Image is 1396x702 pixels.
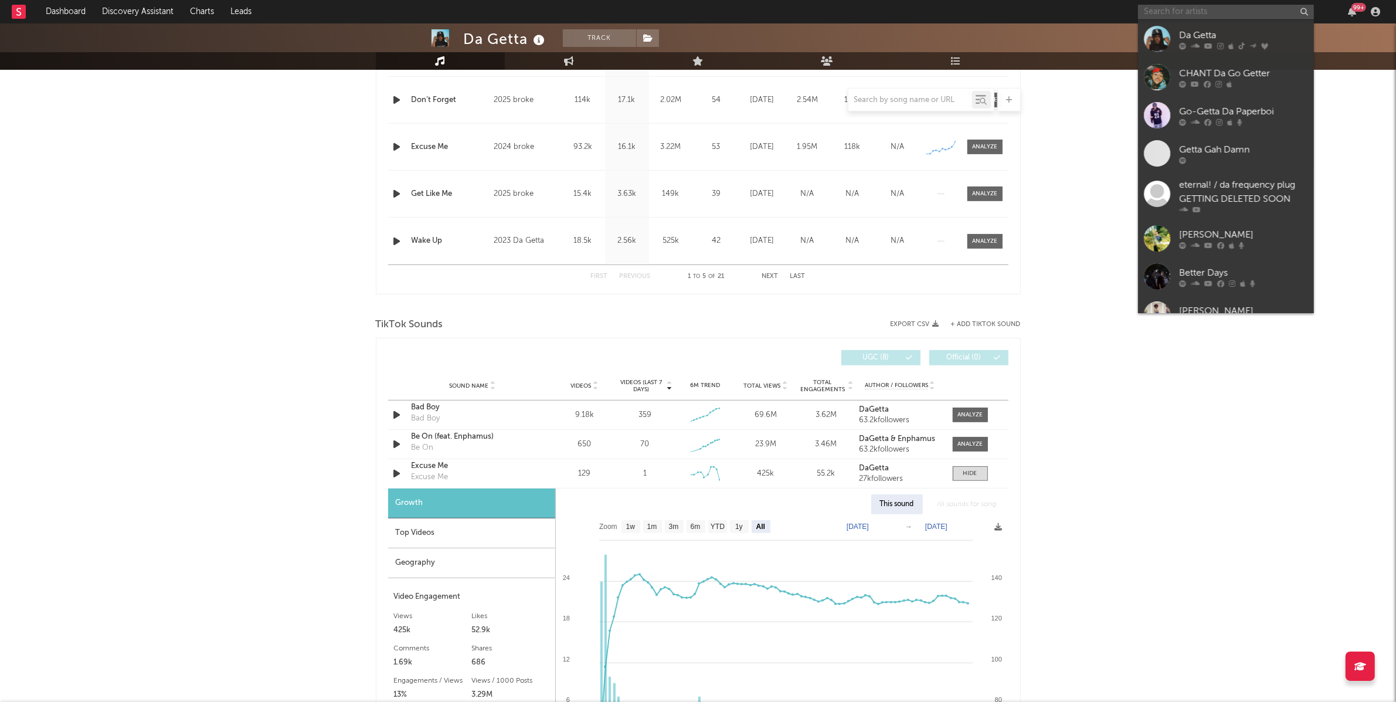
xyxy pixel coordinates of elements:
[1138,172,1314,219] a: eternal! / da frequency plug GETTING DELETED SOON
[891,321,939,328] button: Export CSV
[738,439,793,450] div: 23.9M
[762,273,779,280] button: Next
[865,382,928,389] span: Author / Followers
[412,460,534,472] div: Excuse Me
[878,188,918,200] div: N/A
[412,188,488,200] div: Get Like Me
[1179,104,1308,118] div: Go-Getta Da Paperboi
[743,235,782,247] div: [DATE]
[738,409,793,421] div: 69.6M
[859,464,940,473] a: DaGetta
[790,273,806,280] button: Last
[1138,58,1314,96] a: CHANT Da Go Getter
[562,615,569,622] text: 18
[756,523,765,531] text: All
[494,187,558,201] div: 2025 broke
[558,409,612,421] div: 9.18k
[710,523,724,531] text: YTD
[464,29,548,49] div: Da Getta
[558,439,612,450] div: 650
[871,494,923,514] div: This sound
[608,141,646,153] div: 16.1k
[394,609,472,623] div: Views
[709,274,716,279] span: of
[376,318,443,332] span: TikTok Sounds
[799,439,853,450] div: 3.46M
[1138,257,1314,296] a: Better Days
[1179,178,1308,206] div: eternal! / da frequency plug GETTING DELETED SOON
[841,350,921,365] button: UGC(8)
[626,523,635,531] text: 1w
[638,409,651,421] div: 359
[394,674,472,688] div: Engagements / Views
[652,141,690,153] div: 3.22M
[738,468,793,480] div: 425k
[991,574,1001,581] text: 140
[412,235,488,247] a: Wake Up
[563,29,636,47] button: Track
[608,235,646,247] div: 2.56k
[668,523,678,531] text: 3m
[878,141,918,153] div: N/A
[1179,304,1308,318] div: [PERSON_NAME]
[929,350,1008,365] button: Official(0)
[694,274,701,279] span: to
[558,468,612,480] div: 129
[412,141,488,153] a: Excuse Me
[599,523,617,531] text: Zoom
[1138,5,1314,19] input: Search for artists
[833,235,872,247] div: N/A
[564,141,602,153] div: 93.2k
[471,609,549,623] div: Likes
[696,188,737,200] div: 39
[905,523,912,531] text: →
[562,574,569,581] text: 24
[394,642,472,656] div: Comments
[1138,20,1314,58] a: Da Getta
[799,409,853,421] div: 3.62M
[1348,7,1356,16] button: 99+
[564,188,602,200] div: 15.4k
[788,141,827,153] div: 1.95M
[788,235,827,247] div: N/A
[471,642,549,656] div: Shares
[608,188,646,200] div: 3.63k
[833,188,872,200] div: N/A
[591,273,608,280] button: First
[412,402,534,413] a: Bad Boy
[412,431,534,443] a: Be On (feat. Enphamus)
[388,489,555,518] div: Growth
[471,623,549,637] div: 52.9k
[388,518,555,548] div: Top Videos
[1179,228,1308,242] div: [PERSON_NAME]
[494,140,558,154] div: 2024 broke
[696,141,737,153] div: 53
[674,270,739,284] div: 1 5 21
[939,321,1021,328] button: + Add TikTok Sound
[640,439,649,450] div: 70
[929,494,1006,514] div: All sounds for song
[564,235,602,247] div: 18.5k
[388,548,555,578] div: Geography
[859,475,940,483] div: 27k followers
[647,523,657,531] text: 1m
[799,468,853,480] div: 55.2k
[859,406,889,413] strong: DaGetta
[859,446,940,454] div: 63.2k followers
[859,416,940,425] div: 63.2k followers
[735,523,743,531] text: 1y
[562,656,569,663] text: 12
[1138,134,1314,172] a: Getta Gah Damn
[471,688,549,702] div: 3.29M
[859,435,940,443] a: DaGetta & Enphamus
[412,472,449,483] div: Excuse Me
[937,354,991,361] span: Official ( 0 )
[859,464,889,472] strong: DaGetta
[951,321,1021,328] button: + Add TikTok Sound
[743,382,780,389] span: Total Views
[849,354,903,361] span: UGC ( 8 )
[394,656,472,670] div: 1.69k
